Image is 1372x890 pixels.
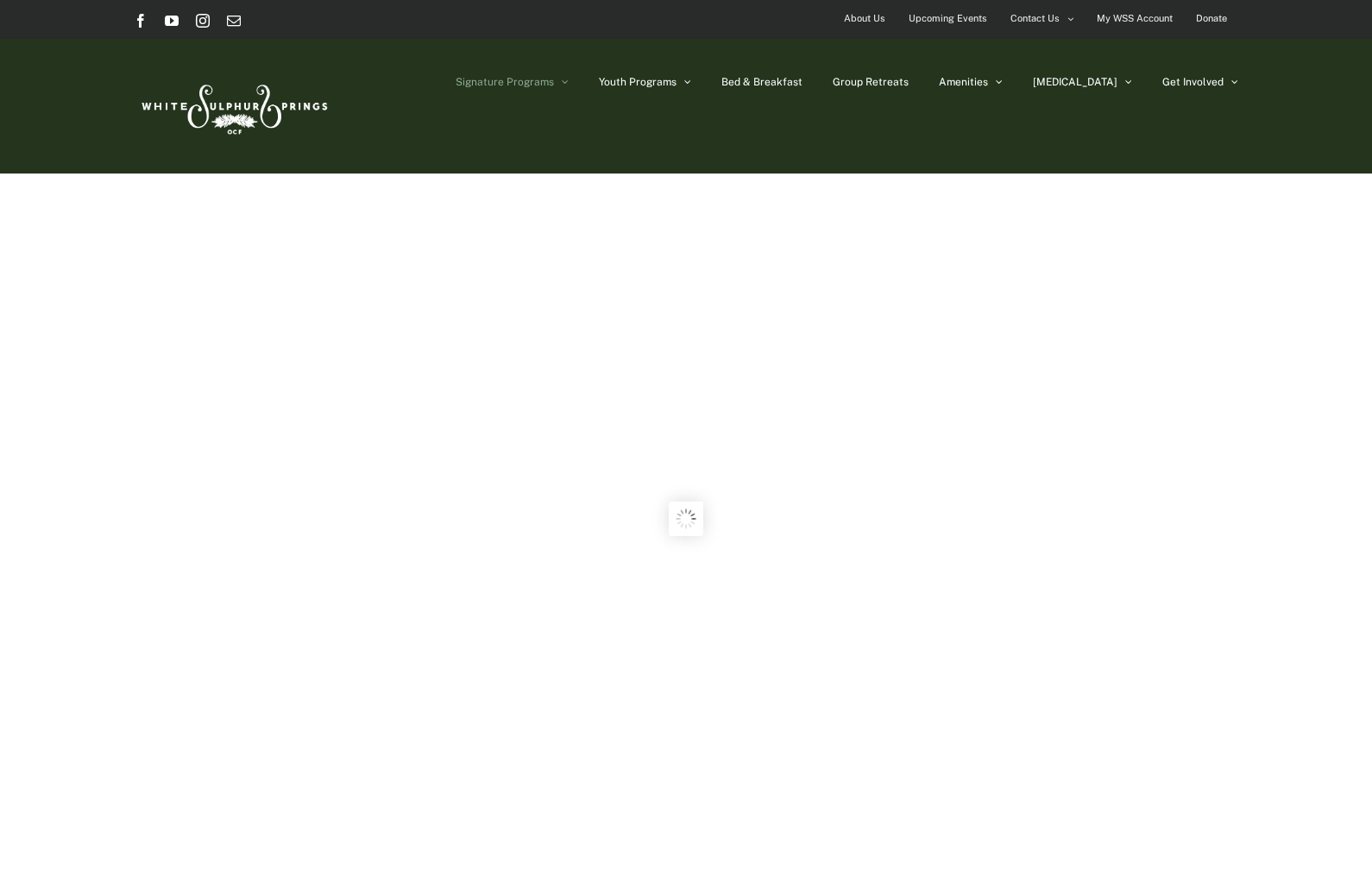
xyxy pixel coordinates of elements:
span: Get Involved [1162,77,1224,87]
a: Bed & Breakfast [721,39,802,125]
a: Get Involved [1162,39,1238,125]
a: Instagram [196,14,210,28]
a: Amenities [939,39,1003,125]
a: [MEDICAL_DATA] [1033,39,1132,125]
span: [MEDICAL_DATA] [1033,77,1117,87]
span: Contact Us [1010,6,1060,31]
span: Amenities [939,77,988,87]
a: Youth Programs [599,39,691,125]
span: Bed & Breakfast [721,77,802,87]
a: Facebook [134,14,148,28]
span: Group Retreats [833,77,909,87]
a: Signature Programs [456,39,569,125]
img: White Sulphur Springs Logo [134,66,332,147]
span: Upcoming Events [909,6,987,31]
span: Signature Programs [456,77,554,87]
a: Group Retreats [833,39,909,125]
span: About Us [844,6,885,31]
span: Donate [1196,6,1227,31]
span: Youth Programs [599,77,677,87]
nav: Main Menu [456,39,1238,125]
a: YouTube [165,14,179,28]
a: Email [227,14,241,28]
span: My WSS Account [1097,6,1173,31]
